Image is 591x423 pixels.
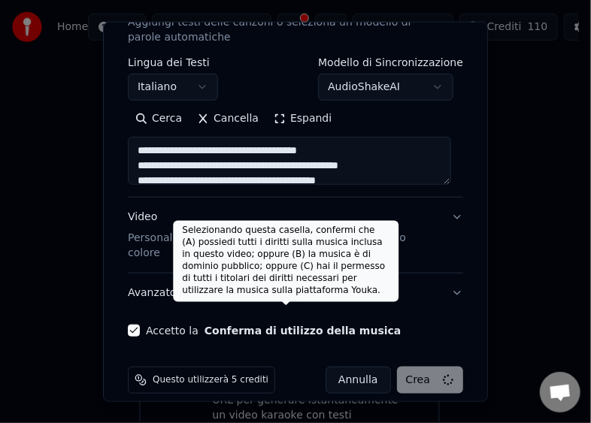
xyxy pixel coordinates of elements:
[153,374,268,386] span: Questo utilizzerà 5 crediti
[128,231,439,261] p: Personalizza il video karaoke: usa immagine, video o colore
[128,57,463,197] div: TestiAggiungi testi delle canzoni o seleziona un modello di parole automatiche
[128,273,463,313] button: Avanzato
[128,210,439,261] div: Video
[189,107,266,131] button: Cancella
[173,221,399,302] div: Selezionando questa casella, confermi che (A) possiedi tutti i diritti sulla musica inclusa in qu...
[205,325,402,336] button: Accetto la
[146,325,401,336] label: Accetto la
[318,57,463,68] label: Modello di Sincronizzazione
[128,107,189,131] button: Cerca
[128,198,463,273] button: VideoPersonalizza il video karaoke: usa immagine, video o colore
[128,57,218,68] label: Lingua dei Testi
[266,107,339,131] button: Espandi
[326,367,391,394] button: Annulla
[128,15,439,45] p: Aggiungi testi delle canzoni o seleziona un modello di parole automatiche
